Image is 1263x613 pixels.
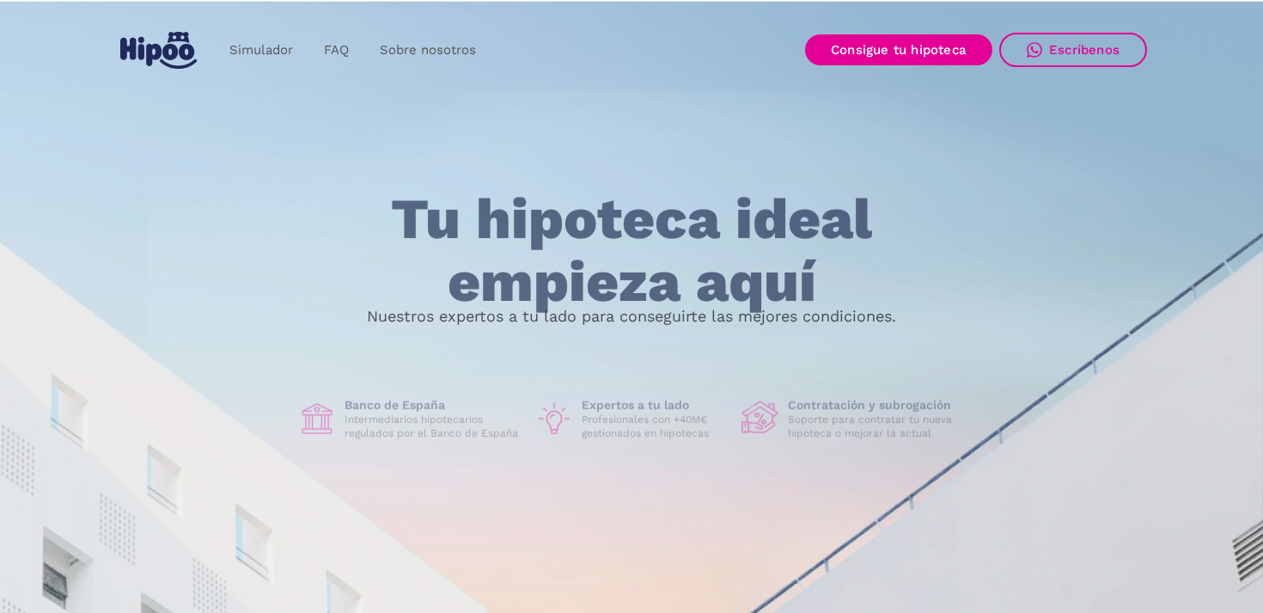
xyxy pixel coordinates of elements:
a: home [116,25,200,76]
h1: Expertos a tu lado [582,397,728,413]
a: Escríbenos [999,33,1147,67]
div: Escríbenos [1049,42,1120,58]
h1: Contratación y subrogación [788,397,965,413]
p: Intermediarios hipotecarios regulados por el Banco de España [345,413,522,440]
h1: Tu hipoteca ideal empieza aquí [306,188,957,313]
p: Soporte para contratar tu nueva hipoteca o mejorar la actual [788,413,965,440]
a: FAQ [308,34,364,67]
p: Nuestros expertos a tu lado para conseguirte las mejores condiciones. [367,310,896,323]
p: Profesionales con +40M€ gestionados en hipotecas [582,413,728,440]
a: Simulador [214,34,308,67]
h1: Banco de España [345,397,522,413]
a: Consigue tu hipoteca [805,34,992,65]
a: Sobre nosotros [364,34,491,67]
